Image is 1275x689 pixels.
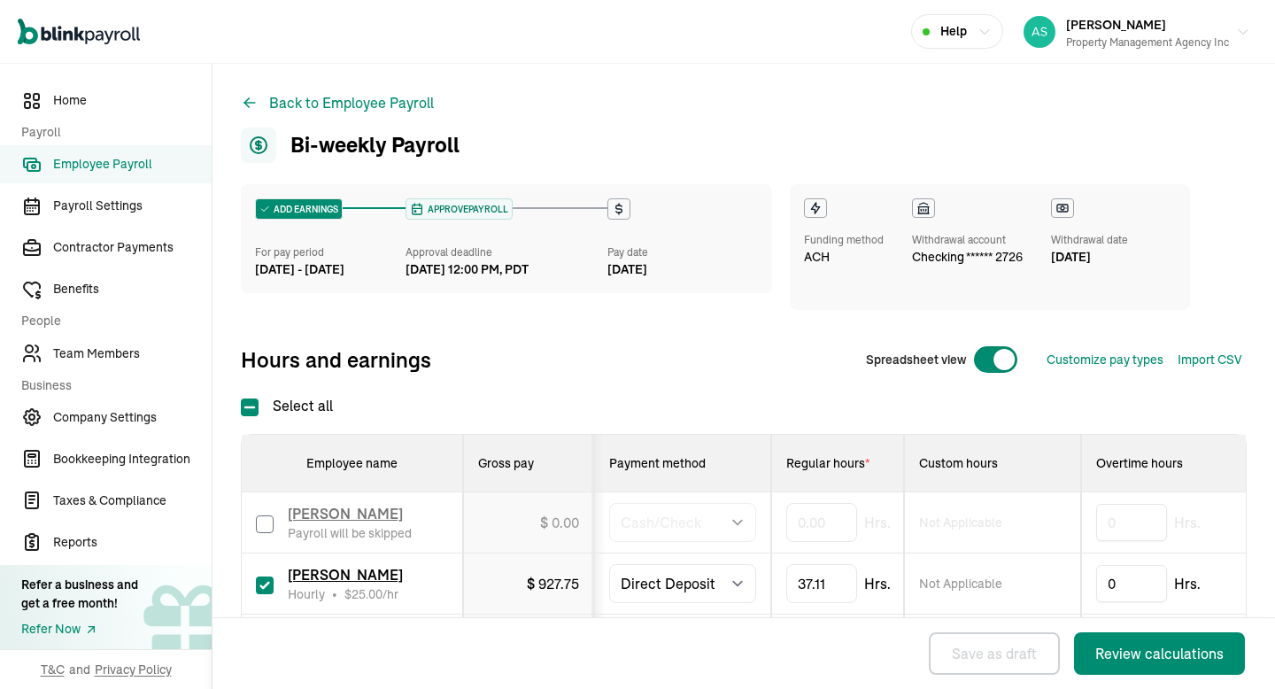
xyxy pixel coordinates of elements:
span: T&C [41,661,65,678]
span: 25.00 [352,586,382,602]
div: Pay date [607,244,758,260]
div: $ [540,512,579,533]
span: Business [21,376,201,395]
button: Help [911,14,1003,49]
span: /hr [344,585,398,603]
span: Taxes & Compliance [53,492,212,510]
div: Approval deadline [406,244,599,260]
span: 927.75 [538,575,579,592]
span: Employee Payroll [53,155,212,174]
div: Property Management Agency Inc [1066,35,1229,50]
div: Gross pay [478,454,579,472]
span: Reports [53,533,212,552]
span: Hrs. [1174,512,1201,533]
span: People [21,312,201,330]
input: TextInput [786,503,857,542]
button: Import CSV [1178,351,1241,369]
span: Benefits [53,280,212,298]
div: [DATE] [607,260,758,279]
span: Hrs. [864,512,891,533]
div: Save as draft [952,643,1037,664]
span: Payment method [609,455,706,471]
span: [PERSON_NAME] [1066,17,1166,33]
input: TextInput [786,564,857,603]
input: 0.00 [1096,565,1167,602]
span: Overtime hours [1096,455,1183,471]
span: Hourly [288,585,325,603]
span: Privacy Policy [95,661,172,678]
span: Not Applicable [919,514,1002,531]
input: 0.00 [1096,504,1167,541]
span: Hours and earnings [241,345,431,374]
div: [DATE] - [DATE] [255,260,406,279]
span: [PERSON_NAME] [288,505,403,523]
iframe: Chat Widget [1186,604,1275,689]
span: Contractor Payments [53,238,212,257]
div: For pay period [255,244,406,260]
div: [DATE] [1051,248,1128,267]
span: APPROVE PAYROLL [424,203,508,216]
a: Refer Now [21,620,138,639]
button: Back to Employee Payroll [241,92,434,113]
div: [DATE] 12:00 PM, PDT [406,260,529,279]
span: 0.00 [552,514,579,531]
div: ADD EARNINGS [256,199,342,219]
span: • [332,585,337,603]
div: Withdrawal account [912,232,1023,248]
span: [PERSON_NAME] [288,566,403,584]
span: Payroll [21,123,201,142]
span: $ [344,586,382,602]
input: Select all [241,399,259,416]
span: Hrs. [864,573,891,594]
button: [PERSON_NAME]Property Management Agency Inc [1016,10,1257,54]
span: Home [53,91,212,110]
div: Refer a business and get a free month! [21,576,138,613]
span: Payroll Settings [53,197,212,215]
label: Select all [241,395,333,416]
div: Review calculations [1095,643,1224,664]
div: Funding method [804,232,884,248]
button: Review calculations [1074,632,1245,675]
div: $ [527,573,579,594]
span: Help [940,22,967,41]
span: Team Members [53,344,212,363]
span: Hrs. [1174,573,1201,594]
nav: Global [18,6,140,58]
h1: Bi-weekly Payroll [241,128,460,163]
span: ACH [804,248,830,267]
button: Save as draft [929,632,1060,675]
span: Employee name [306,455,398,471]
div: Payroll will be skipped [288,524,412,542]
span: Company Settings [53,408,212,427]
div: Withdrawal date [1051,232,1128,248]
span: Regular hours [786,455,869,471]
button: Customize pay types [1047,351,1163,369]
div: Custom hours [919,454,1066,472]
span: Not Applicable [919,575,1002,592]
span: Spreadsheet view [866,351,966,369]
span: Bookkeeping Integration [53,450,212,468]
